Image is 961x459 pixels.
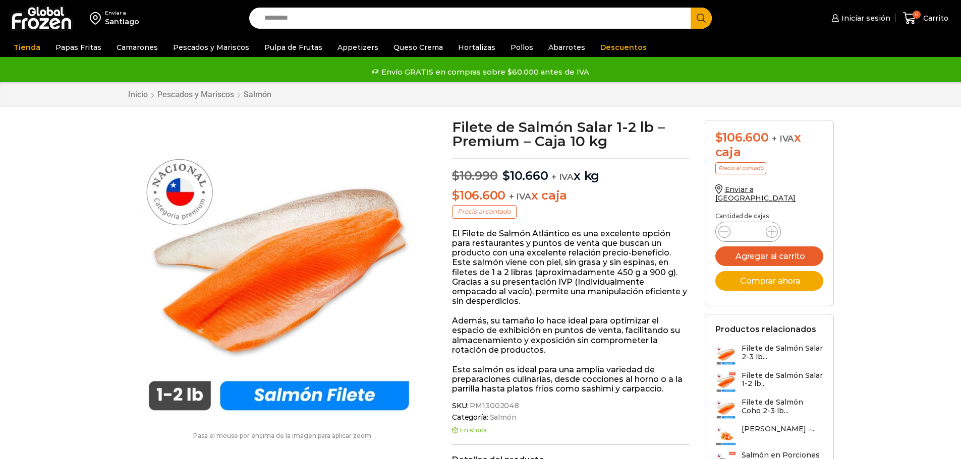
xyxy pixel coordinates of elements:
[691,8,712,29] button: Search button
[128,90,148,99] a: Inicio
[921,13,948,23] span: Carrito
[839,13,890,23] span: Iniciar sesión
[452,168,497,183] bdi: 10.990
[715,130,823,160] div: x caja
[715,344,823,366] a: Filete de Salmón Salar 2-3 lb...
[913,11,921,19] span: 0
[715,271,823,291] button: Comprar ahora
[742,344,823,361] h3: Filete de Salmón Salar 2-3 lb...
[452,427,690,434] p: En stock
[243,90,272,99] a: Salmón
[543,38,590,57] a: Abarrotes
[111,38,163,57] a: Camarones
[829,8,890,28] a: Iniciar sesión
[715,371,823,393] a: Filete de Salmón Salar 1-2 lb...
[259,38,327,57] a: Pulpa de Frutas
[105,17,139,27] div: Santiago
[715,246,823,266] button: Agregar al carrito
[452,365,690,394] p: Este salmón es ideal para una amplia variedad de preparaciones culinarias, desde cocciones al hor...
[715,324,816,334] h2: Productos relacionados
[50,38,106,57] a: Papas Fritas
[452,316,690,355] p: Además, su tamaño lo hace ideal para optimizar el espacio de exhibición en puntos de venta, facil...
[900,7,951,30] a: 0 Carrito
[509,191,531,202] span: + IVA
[739,225,758,239] input: Product quantity
[105,10,139,17] div: Enviar a
[452,402,690,410] span: SKU:
[452,188,505,203] bdi: 106.600
[505,38,538,57] a: Pollos
[772,134,794,144] span: + IVA
[742,371,823,388] h3: Filete de Salmón Salar 1-2 lb...
[595,38,652,57] a: Descuentos
[157,90,235,99] a: Pescados y Mariscos
[502,168,510,183] span: $
[715,213,823,220] p: Cantidad de cajas
[715,162,766,174] p: Precio al contado
[128,432,437,439] p: Pasa el mouse por encima de la imagen para aplicar zoom
[9,38,45,57] a: Tienda
[715,185,796,203] a: Enviar a [GEOGRAPHIC_DATA]
[90,10,105,27] img: address-field-icon.svg
[502,168,548,183] bdi: 10.660
[453,38,500,57] a: Hortalizas
[332,38,383,57] a: Appetizers
[452,168,460,183] span: $
[715,398,823,420] a: Filete de Salmón Coho 2-3 lb...
[452,188,690,203] p: x caja
[452,205,517,218] p: Precio al contado
[715,425,816,446] a: [PERSON_NAME] -...
[452,229,690,306] p: El Filete de Salmón Atlántico es una excelente opción para restaurantes y puntos de venta que bus...
[468,402,519,410] span: PM13002048
[452,158,690,183] p: x kg
[128,90,272,99] nav: Breadcrumb
[551,172,574,182] span: + IVA
[128,120,430,422] img: salmon 1-2 lb
[388,38,448,57] a: Queso Crema
[488,413,517,422] a: Salmón
[742,425,816,433] h3: [PERSON_NAME] -...
[715,130,723,145] span: $
[452,188,460,203] span: $
[715,130,769,145] bdi: 106.600
[742,398,823,415] h3: Filete de Salmón Coho 2-3 lb...
[168,38,254,57] a: Pescados y Mariscos
[452,413,690,422] span: Categoría:
[452,120,690,148] h1: Filete de Salmón Salar 1-2 lb – Premium – Caja 10 kg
